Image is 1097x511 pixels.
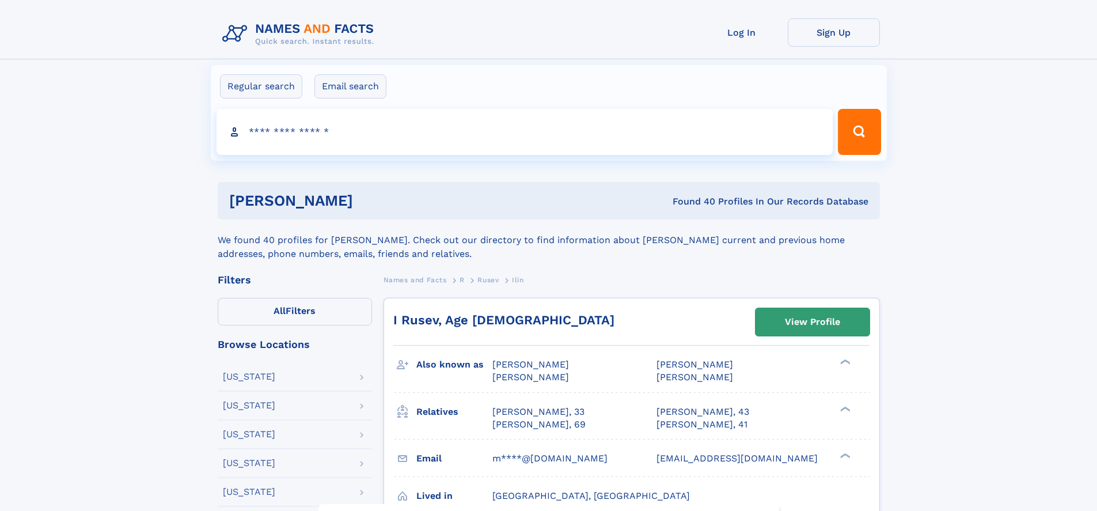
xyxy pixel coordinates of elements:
[756,308,870,336] a: View Profile
[477,272,499,287] a: Rusev
[513,195,868,208] div: Found 40 Profiles In Our Records Database
[492,490,690,501] span: [GEOGRAPHIC_DATA], [GEOGRAPHIC_DATA]
[460,272,465,287] a: R
[274,305,286,316] span: All
[229,194,513,208] h1: [PERSON_NAME]
[223,372,275,381] div: [US_STATE]
[416,486,492,506] h3: Lived in
[656,453,818,464] span: [EMAIL_ADDRESS][DOMAIN_NAME]
[656,359,733,370] span: [PERSON_NAME]
[217,109,833,155] input: search input
[223,487,275,497] div: [US_STATE]
[838,109,880,155] button: Search Button
[656,372,733,383] span: [PERSON_NAME]
[220,74,302,99] label: Regular search
[218,298,372,325] label: Filters
[696,18,788,47] a: Log In
[416,402,492,422] h3: Relatives
[460,276,465,284] span: R
[492,372,569,383] span: [PERSON_NAME]
[492,406,584,418] a: [PERSON_NAME], 33
[788,18,880,47] a: Sign Up
[223,459,275,468] div: [US_STATE]
[416,355,492,374] h3: Also known as
[512,276,523,284] span: Ilin
[223,430,275,439] div: [US_STATE]
[656,418,747,431] a: [PERSON_NAME], 41
[492,418,586,431] a: [PERSON_NAME], 69
[218,18,384,50] img: Logo Names and Facts
[837,452,851,459] div: ❯
[837,358,851,366] div: ❯
[218,339,372,350] div: Browse Locations
[837,405,851,412] div: ❯
[384,272,447,287] a: Names and Facts
[393,313,614,327] a: I Rusev, Age [DEMOGRAPHIC_DATA]
[785,309,840,335] div: View Profile
[218,219,880,261] div: We found 40 profiles for [PERSON_NAME]. Check out our directory to find information about [PERSON...
[223,401,275,410] div: [US_STATE]
[477,276,499,284] span: Rusev
[492,359,569,370] span: [PERSON_NAME]
[656,406,749,418] a: [PERSON_NAME], 43
[218,275,372,285] div: Filters
[314,74,386,99] label: Email search
[416,449,492,468] h3: Email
